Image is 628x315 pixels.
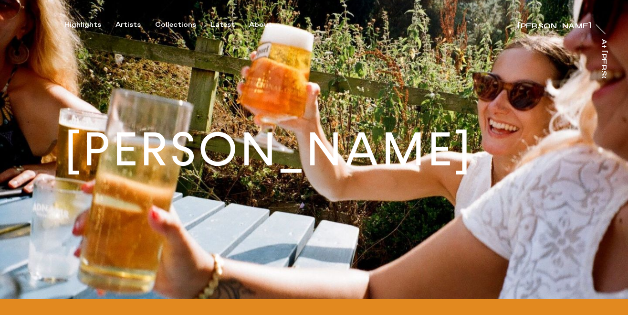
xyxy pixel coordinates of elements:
[210,21,235,29] div: Latest
[210,21,249,29] button: Latest
[64,21,115,29] button: Highlights
[602,39,612,78] a: At [PERSON_NAME]
[249,21,272,29] div: About
[115,21,141,29] div: Artists
[64,21,101,29] div: Highlights
[64,127,473,173] h1: [PERSON_NAME]
[518,18,591,28] a: [PERSON_NAME]
[155,21,210,29] button: Collections
[249,21,286,29] button: About
[599,39,607,124] div: At [PERSON_NAME]
[155,21,196,29] div: Collections
[115,21,155,29] button: Artists
[518,23,591,31] div: [PERSON_NAME]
